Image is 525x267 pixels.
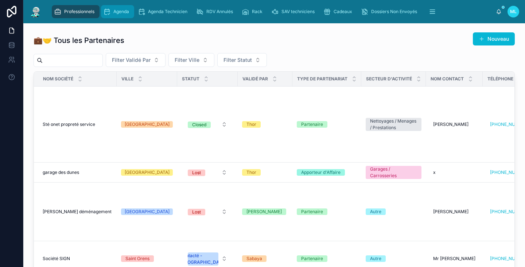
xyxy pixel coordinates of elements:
div: Sabaya [246,255,262,262]
a: RDV Annulés [194,5,238,18]
a: [GEOGRAPHIC_DATA] [121,208,173,215]
span: Agenda [113,9,129,15]
div: Thor [246,169,256,176]
div: [GEOGRAPHIC_DATA] [125,121,170,128]
a: Dossiers Non Envoyés [359,5,422,18]
a: Thor [242,169,288,176]
span: [PERSON_NAME] déménagement [43,209,112,215]
a: Select Button [182,117,233,131]
span: Cadeaux [334,9,352,15]
span: Type de Partenariat [297,76,347,82]
span: [PERSON_NAME] [433,209,468,215]
div: Thor [246,121,256,128]
div: [PERSON_NAME] [246,208,282,215]
div: [GEOGRAPHIC_DATA] [125,169,170,176]
a: garage des dunes [43,170,112,175]
span: garage des dunes [43,170,79,175]
div: Lost [192,170,201,176]
span: Filter Statut [223,56,252,64]
a: [GEOGRAPHIC_DATA] [121,169,173,176]
div: Nettoyages / Menages / Prestations [370,118,417,131]
a: Apporteur d'Affaire [297,169,357,176]
div: Closed [192,121,206,128]
div: Partenaire [301,255,323,262]
button: Select Button [182,118,233,131]
span: SAV techniciens [281,9,315,15]
div: Partenaire [301,121,323,128]
a: Thor [242,121,288,128]
a: Nettoyages / Menages / Prestations [366,118,421,131]
a: [GEOGRAPHIC_DATA] [121,121,173,128]
a: Rack [240,5,268,18]
button: Select Button [182,166,233,179]
button: Select Button [217,53,267,67]
a: Mr [PERSON_NAME] [430,253,478,264]
div: Autre [370,255,381,262]
div: Partenaire [301,208,323,215]
div: Autre [370,208,381,215]
div: [GEOGRAPHIC_DATA] [125,208,170,215]
span: ML [510,9,517,15]
img: App logo [29,6,42,17]
h1: 💼🤝 Tous les Partenaires [34,35,124,45]
button: Nouveau [473,32,515,45]
a: Sabaya [242,255,288,262]
div: Lost [192,209,201,215]
span: Statut [182,76,199,82]
span: Société SIGN [43,256,70,262]
a: Partenaire [297,121,357,128]
a: Garages / Carrosseries [366,166,421,179]
div: Contacté - [GEOGRAPHIC_DATA] [180,252,226,266]
span: Nom Société [43,76,73,82]
div: Garages / Carrosseries [370,166,417,179]
a: Sté onet propreté service [43,121,112,127]
span: Secteur d'Activité [366,76,412,82]
button: Select Button [168,53,214,67]
a: Saint Orens [121,255,173,262]
span: Filter Ville [175,56,199,64]
span: Professionnels [64,9,94,15]
a: Autre [366,208,421,215]
button: Select Button [182,205,233,218]
span: RDV Annulés [206,9,233,15]
a: [PERSON_NAME] déménagement [43,209,112,215]
a: Société SIGN [43,256,112,262]
a: [PERSON_NAME] [242,208,288,215]
a: Select Button [182,205,233,219]
span: Filter Validé Par [112,56,151,64]
a: Agenda Technicien [136,5,192,18]
a: [PERSON_NAME] [430,206,478,218]
span: Dossiers Non Envoyés [371,9,417,15]
span: Ville [121,76,133,82]
a: Partenaire [297,208,357,215]
span: Rack [252,9,262,15]
span: x [433,170,436,175]
span: Mr [PERSON_NAME] [433,256,475,262]
span: [PERSON_NAME] [433,121,468,127]
a: Cadeaux [321,5,357,18]
button: Select Button [106,53,166,67]
a: x [430,167,478,178]
a: SAV techniciens [269,5,320,18]
a: Autre [366,255,421,262]
span: Sté onet propreté service [43,121,95,127]
a: Professionnels [52,5,100,18]
div: Apporteur d'Affaire [301,169,341,176]
a: Select Button [182,166,233,179]
a: Agenda [101,5,134,18]
span: Validé Par [242,76,268,82]
span: Agenda Technicien [148,9,187,15]
a: Partenaire [297,255,357,262]
div: Saint Orens [125,255,149,262]
a: [PERSON_NAME] [430,119,478,130]
div: scrollable content [48,4,496,20]
span: Nom Contact [431,76,464,82]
